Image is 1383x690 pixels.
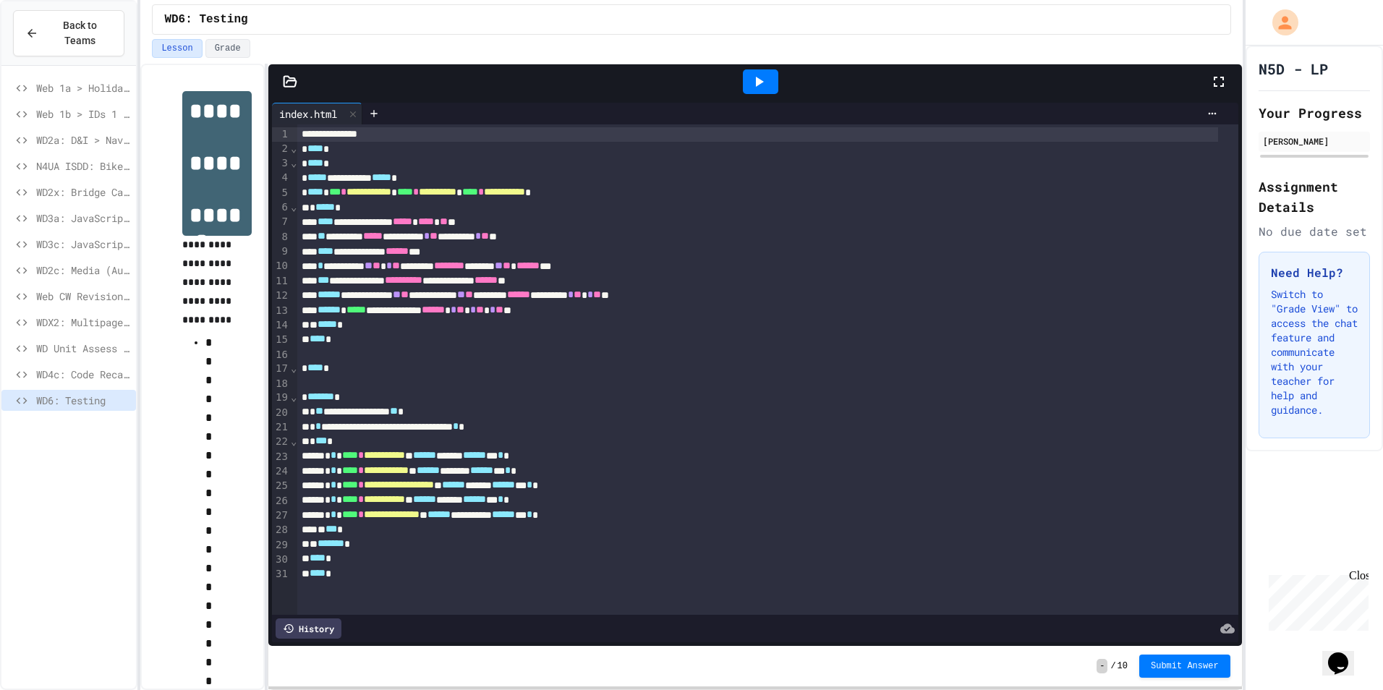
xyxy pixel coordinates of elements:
span: Submit Answer [1151,660,1219,672]
div: 10 [272,259,290,273]
div: 11 [272,274,290,289]
h3: Need Help? [1271,264,1358,281]
iframe: chat widget [1322,632,1369,676]
span: WD2x: Bridge Cafe [36,184,130,200]
div: 26 [272,494,290,508]
span: WD2a: D&I > Navigational Structure & Wireframes [36,132,130,148]
span: / [1110,660,1115,672]
span: Web 1a > Holidays [36,80,130,95]
div: 5 [272,186,290,200]
div: 6 [272,200,290,215]
span: Fold line [290,362,297,374]
h2: Your Progress [1259,103,1370,123]
div: 23 [272,450,290,464]
span: WD6: Testing [36,393,130,408]
span: Fold line [290,142,297,154]
div: 7 [272,215,290,229]
span: WD3c: JavaScript Scholar Example [36,237,130,252]
button: Submit Answer [1139,655,1230,678]
div: No due date set [1259,223,1370,240]
h2: Assignment Details [1259,176,1370,217]
div: My Account [1257,6,1302,39]
div: 17 [272,362,290,376]
div: 25 [272,479,290,493]
button: Lesson [152,39,202,58]
iframe: chat widget [1263,569,1369,631]
div: 14 [272,318,290,333]
div: 29 [272,538,290,553]
span: Web CW Revision > Environmental Impact [36,289,130,304]
div: 19 [272,391,290,405]
div: 16 [272,348,290,362]
div: 28 [272,523,290,537]
div: 1 [272,127,290,142]
span: WD4c: Code Recap > Copyright Designs & Patents Act [36,367,130,382]
div: 4 [272,171,290,185]
div: index.html [272,106,344,122]
span: N4UA ISDD: Bike Scotland [36,158,130,174]
div: 30 [272,553,290,567]
div: History [276,618,341,639]
button: Back to Teams [13,10,124,56]
div: 2 [272,142,290,156]
div: Chat with us now!Close [6,6,100,92]
div: 18 [272,377,290,391]
span: Fold line [290,435,297,447]
span: Fold line [290,201,297,213]
div: 24 [272,464,290,479]
div: 13 [272,304,290,318]
div: 20 [272,406,290,420]
span: WD6: Testing [164,11,247,28]
span: Fold line [290,391,297,403]
div: index.html [272,103,362,124]
span: WD3a: JavaScript Task 1 [36,210,130,226]
span: WDX2: Multipage Movie Franchise [36,315,130,330]
div: 3 [272,156,290,171]
div: 27 [272,508,290,523]
div: 12 [272,289,290,303]
div: 15 [272,333,290,347]
span: WD Unit Assess > 2024/25 SQA Assignment [36,341,130,356]
button: Grade [205,39,250,58]
span: - [1097,659,1107,673]
h1: N5D - LP [1259,59,1328,79]
span: Back to Teams [47,18,112,48]
div: 9 [272,244,290,259]
p: Switch to "Grade View" to access the chat feature and communicate with your teacher for help and ... [1271,287,1358,417]
span: WD2c: Media (Audio and Video) [36,263,130,278]
div: 8 [272,230,290,244]
div: 21 [272,420,290,435]
span: Web 1b > IDs 1 page (Subjects) [36,106,130,122]
div: 31 [272,567,290,582]
div: [PERSON_NAME] [1263,135,1366,148]
div: 22 [272,435,290,449]
span: 10 [1118,660,1128,672]
span: Fold line [290,157,297,169]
